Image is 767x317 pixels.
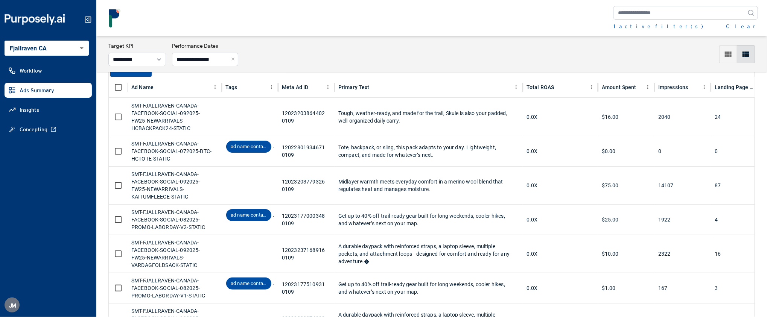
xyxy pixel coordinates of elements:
button: JM [5,297,20,312]
div: 0.0X [527,273,594,303]
div: A durable daypack with reinforced straps, a laptop sleeve, multiple pockets, and attachment loops... [338,235,519,273]
span: Concepting [20,126,47,133]
div: Tough, weather-ready, and made for the trail, Skule is also your padded, well-organized daily carry. [338,98,519,136]
div: Tags [225,84,237,90]
div: $25.00 [602,205,651,235]
div: $1.00 [602,273,651,303]
button: Impressions column menu [700,82,709,92]
div: 2040 [658,98,707,136]
div: 87 [715,167,764,204]
div: $75.00 [602,167,651,204]
div: 4 [715,205,764,235]
button: Meta Ad ID column menu [323,82,333,92]
span: ad name contains "static" [226,280,271,287]
h3: Target KPI [108,42,166,50]
div: 24 [715,98,764,136]
div: 120228019346710109 [282,136,331,166]
div: 0.0X [527,98,594,136]
div: 120232037793260109 [282,167,331,204]
div: 120232371689160109 [282,235,331,273]
div: Tote, backpack, or sling, this pack adapts to your day. Lightweight, compact, and made for whatev... [338,136,519,166]
div: Get up to 40% off trail-ready gear built for long weekends, cooler hikes, and whatever’s next on ... [338,205,519,235]
div: $10.00 [602,235,651,273]
div: Meta Ad ID [282,84,309,90]
div: J M [5,297,20,312]
span: Workflow [20,67,42,74]
div: SMT-FJALLRAVEN-CANADA-FACEBOOK-SOCIAL-092025-FW25-NEWARRIVALS-KAITUMFLEECE-STATIC [131,167,218,204]
div: 1 active filter(s) [613,23,703,30]
img: logo [105,9,124,27]
div: 0.0X [527,235,594,273]
div: Midlayer warmth meets everyday comfort in a merino wool blend that regulates heat and manages moi... [338,167,519,204]
div: 16 [715,235,764,273]
h3: Performance Dates [172,42,238,50]
div: Landing Page Views [715,84,756,90]
button: Clear [726,23,758,30]
button: Ad Name column menu [210,82,220,92]
div: 1922 [658,205,707,235]
button: Close [230,53,238,66]
button: Tags column menu [267,82,276,92]
div: $16.00 [602,98,651,136]
div: Fjallraven CA [5,41,89,56]
div: SMT-FJALLRAVEN-CANADA-FACEBOOK-SOCIAL-082025-PROMO-LABORDAY-V2-STATIC [131,205,218,235]
a: Concepting [5,122,92,137]
span: ad name contains "static" [226,212,271,219]
div: Impressions [658,84,688,90]
div: Amount Spent [602,84,636,90]
div: 0.0X [527,136,594,166]
div: 167 [658,273,707,303]
div: $0.00 [602,136,651,166]
span: Ads Summary [20,86,54,94]
div: SMT-FJALLRAVEN-CANADA-FACEBOOK-SOCIAL-092025-FW25-NEWARRIVALS-HCBACKPACK24-STATIC [131,98,218,136]
div: 120232038644020109 [282,98,331,136]
button: 1active filter(s) [613,23,703,30]
div: Ad Name [131,84,154,90]
div: SMT-FJALLRAVEN-CANADA-FACEBOOK-SOCIAL-092025-FW25-NEWARRIVALS-VARDAGFOLDSACK-STATIC [131,235,218,273]
a: Ads Summary [5,83,92,98]
div: 0.0X [527,205,594,235]
div: 3 [715,273,764,303]
a: Workflow [5,63,92,78]
div: 120231775109310109 [282,273,331,303]
div: Primary Text [338,84,370,90]
div: 0 [715,136,764,166]
div: 0 [658,136,707,166]
div: Get up to 40% off trail-ready gear built for long weekends, cooler hikes, and whatever’s next on ... [338,273,519,303]
button: Total ROAS column menu [587,82,596,92]
div: 120231770003480109 [282,205,331,235]
div: 0.0X [527,167,594,204]
div: SMT-FJALLRAVEN-CANADA-FACEBOOK-SOCIAL-082025-PROMO-LABORDAY-V1-STATIC [131,273,218,303]
button: Amount Spent column menu [643,82,653,92]
a: Insights [5,102,92,117]
div: Total ROAS [527,84,554,90]
button: Primary Text column menu [511,82,521,92]
div: 14107 [658,167,707,204]
div: 2322 [658,235,707,273]
span: Insights [20,106,39,114]
span: ad name contains "static" [226,143,271,150]
div: SMT-FJALLRAVEN-CANADA-FACEBOOK-SOCIAL-072025-BTC-HCTOTE-STATIC [131,136,218,166]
